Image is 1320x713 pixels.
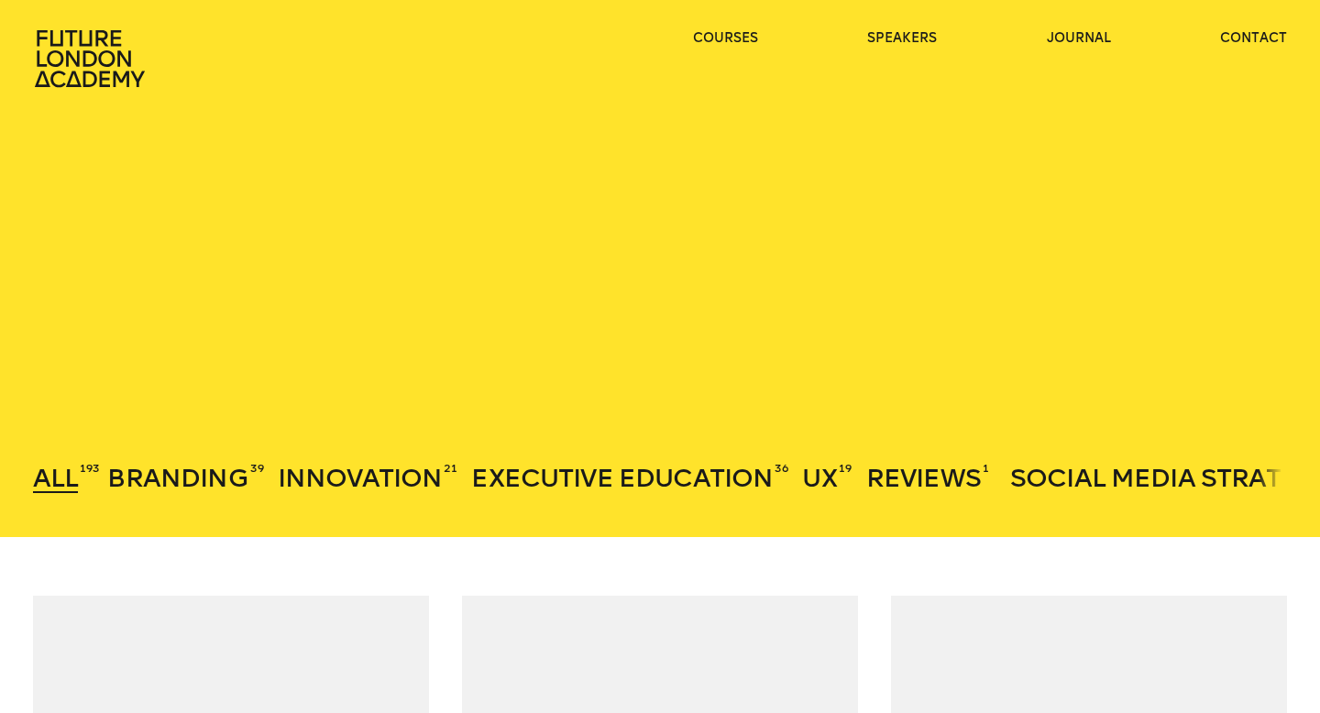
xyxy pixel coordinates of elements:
sup: 36 [775,461,788,476]
span: Executive Education [471,463,773,493]
span: Branding [107,463,247,493]
span: Reviews [866,463,981,493]
span: UX [802,463,836,493]
span: Innovation [278,463,443,493]
span: All [33,463,78,493]
sup: 193 [80,461,100,476]
a: speakers [867,29,937,48]
a: contact [1220,29,1287,48]
a: journal [1047,29,1111,48]
sup: 21 [444,461,457,476]
sup: 1 [983,461,989,476]
sup: 19 [839,461,852,476]
a: courses [693,29,758,48]
sup: 39 [250,461,264,476]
